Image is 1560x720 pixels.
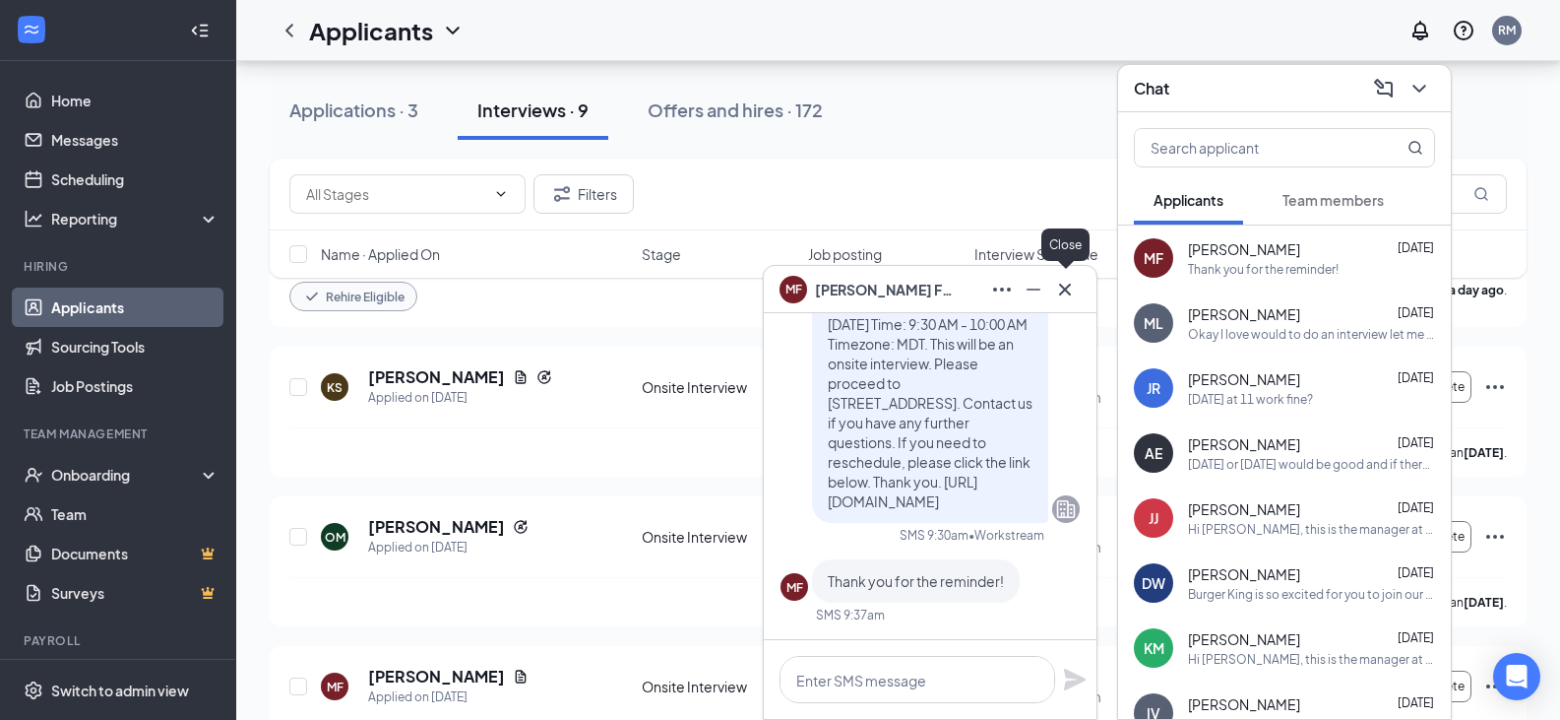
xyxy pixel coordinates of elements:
[986,274,1018,305] button: Ellipses
[51,366,219,406] a: Job Postings
[1188,456,1435,473] div: [DATE] or [DATE] would be good and if there is any times for after school that'd be great
[900,527,968,544] div: SMS 9:30am
[1398,240,1434,255] span: [DATE]
[1018,274,1049,305] button: Minimize
[51,681,189,700] div: Switch to admin view
[513,519,529,535] svg: Reapply
[368,538,529,557] div: Applied on [DATE]
[974,244,1098,264] span: Interview Schedule
[1408,19,1432,42] svg: Notifications
[1188,564,1300,584] span: [PERSON_NAME]
[51,573,219,613] a: SurveysCrown
[1188,586,1435,603] div: Burger King is so excited for you to join our team! Do you know anyone else who might be interest...
[321,244,440,264] span: Name · Applied On
[325,529,345,546] div: OM
[1144,248,1163,268] div: MF
[513,369,529,385] svg: Document
[1041,229,1090,261] div: Close
[24,632,216,649] div: Payroll
[828,572,1004,590] span: Thank you for the reminder!
[1144,638,1164,658] div: KM
[1142,573,1165,593] div: DW
[642,527,796,547] div: Onsite Interview
[533,174,634,214] button: Filter Filters
[1188,651,1435,668] div: Hi [PERSON_NAME], this is the manager at Burger King . We'd love to move you along in the hiring ...
[1188,521,1435,538] div: Hi [PERSON_NAME], this is the manager at Burger King Your interview with us for the Team Member i...
[990,278,1014,301] svg: Ellipses
[1498,22,1516,38] div: RM
[368,388,552,408] div: Applied on [DATE]
[1188,434,1300,454] span: [PERSON_NAME]
[1398,305,1434,320] span: [DATE]
[477,98,589,122] div: Interviews · 9
[1398,370,1434,385] span: [DATE]
[51,465,203,485] div: Onboarding
[1063,668,1087,691] button: Plane
[1049,274,1081,305] button: Cross
[309,14,433,47] h1: Applicants
[642,244,681,264] span: Stage
[368,666,505,687] h5: [PERSON_NAME]
[1464,445,1504,460] b: [DATE]
[1398,565,1434,580] span: [DATE]
[550,182,574,206] svg: Filter
[1188,304,1300,324] span: [PERSON_NAME]
[1188,326,1435,343] div: Okay I love would to do an interview let me know.
[24,258,216,275] div: Hiring
[1398,500,1434,515] span: [DATE]
[24,465,43,485] svg: UserCheck
[368,687,529,707] div: Applied on [DATE]
[1483,525,1507,549] svg: Ellipses
[1134,78,1169,99] h3: Chat
[1368,73,1400,104] button: ComposeMessage
[51,160,219,199] a: Scheduling
[306,183,485,205] input: All Stages
[1398,695,1434,710] span: [DATE]
[1054,497,1078,521] svg: Company
[808,244,882,264] span: Job posting
[1149,508,1158,528] div: JJ
[51,327,219,366] a: Sourcing Tools
[1473,186,1489,202] svg: MagnifyingGlass
[786,579,803,596] div: MF
[1452,19,1475,42] svg: QuestionInfo
[1188,391,1313,408] div: [DATE] at 11 work fine?
[1022,278,1045,301] svg: Minimize
[1282,191,1384,209] span: Team members
[642,677,796,696] div: Onsite Interview
[51,534,219,573] a: DocumentsCrown
[1145,443,1162,463] div: AE
[51,120,219,160] a: Messages
[24,425,216,442] div: Team Management
[1188,261,1339,278] div: Thank you for the reminder!
[51,81,219,120] a: Home
[1188,239,1300,259] span: [PERSON_NAME]
[441,19,465,42] svg: ChevronDown
[1188,694,1300,714] span: [PERSON_NAME]
[968,527,1044,544] span: • Workstream
[51,288,219,327] a: Applicants
[1188,369,1300,389] span: [PERSON_NAME]
[1493,653,1540,700] div: Open Intercom Messenger
[1188,499,1300,519] span: [PERSON_NAME]
[1188,629,1300,649] span: [PERSON_NAME]
[368,516,505,538] h5: [PERSON_NAME]
[327,679,343,695] div: MF
[642,377,796,397] div: Onsite Interview
[1407,140,1423,156] svg: MagnifyingGlass
[22,20,41,39] svg: WorkstreamLogo
[289,98,418,122] div: Applications · 3
[278,19,301,42] a: ChevronLeft
[1372,77,1396,100] svg: ComposeMessage
[51,209,220,229] div: Reporting
[536,369,552,385] svg: Reapply
[1483,375,1507,399] svg: Ellipses
[1147,378,1160,398] div: JR
[1144,313,1163,333] div: ML
[1053,278,1077,301] svg: Cross
[648,98,823,122] div: Offers and hires · 172
[1398,435,1434,450] span: [DATE]
[815,279,953,300] span: [PERSON_NAME] Fondario
[1135,129,1368,166] input: Search applicant
[190,21,210,40] svg: Collapse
